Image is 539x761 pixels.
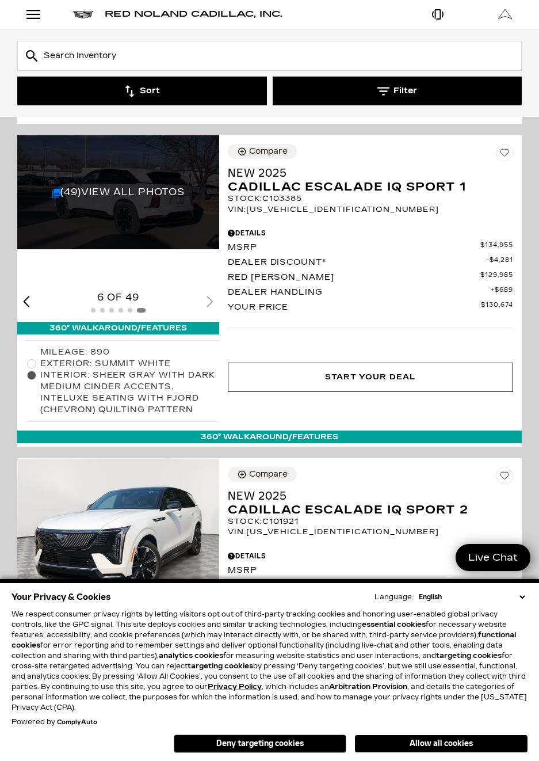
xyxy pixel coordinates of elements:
div: 360° WalkAround/Features [17,322,219,334]
a: Live Chat [456,544,530,571]
a: ComplyAuto [57,719,97,726]
select: Language Select [416,592,527,602]
span: Red Noland Cadillac, Inc. [105,9,282,19]
strong: targeting cookies [188,662,253,670]
div: Powered by [12,718,97,726]
a: New 2025Cadillac ESCALADE IQ Sport 2 [228,489,513,516]
button: Save Vehicle [496,467,513,489]
button: Save Vehicle [496,144,513,166]
div: 1 / 2 [17,458,219,610]
div: Pricing Details - New 2025 Cadillac ESCALADE IQ Sport 1 [228,228,513,238]
span: Interior: Sheer Gray with Dark Medium Cinder accents, Inteluxe seating with Fjord (chevron) quilt... [40,370,219,416]
u: Privacy Policy [208,683,262,691]
a: Red [PERSON_NAME] $129,985 [228,271,513,283]
button: Filter [273,77,522,105]
div: 6 / 6 [17,135,219,249]
strong: analytics cookies [159,652,223,660]
span: Dealer Discount* [228,256,487,268]
li: Mileage: 890 [26,347,219,358]
span: Cadillac ESCALADE IQ Sport 1 [228,180,504,193]
span: Live Chat [462,551,523,564]
span: $134,955 [480,241,513,253]
img: Cadillac logo [73,11,93,18]
button: Allow all cookies [355,735,527,752]
div: Pricing Details - New 2025 Cadillac ESCALADE IQ Sport 2 [228,551,513,561]
a: New 2025Cadillac ESCALADE IQ Sport 1 [228,166,513,193]
button: Sort [17,77,267,105]
a: Dealer Handling $689 [228,286,513,298]
span: New 2025 [228,489,504,503]
strong: essential cookies [362,621,426,629]
strong: targeting cookies [436,652,502,660]
span: $689 [491,286,513,298]
div: Start Your Deal [228,363,513,393]
span: $129,985 [480,271,513,283]
a: MSRP $151,590 [228,564,513,576]
button: Compare Vehicle [228,144,297,159]
div: Compare [249,146,288,157]
button: Compare Vehicle [228,467,297,482]
div: 360° WalkAround/Features [17,431,522,443]
span: Your Privacy & Cookies [12,589,111,605]
img: Image Count Icon [52,188,61,197]
a: Dealer Discount* $4,281 [228,256,513,268]
span: MSRP [228,564,481,576]
span: Dealer Handling [228,286,491,298]
span: New 2025 [228,166,504,180]
a: MSRP $134,955 [228,241,513,253]
strong: Arbitration Provision [329,683,407,691]
div: Language: [374,593,414,600]
a: Your Price $130,674 [228,301,513,313]
div: Compare [249,469,288,480]
div: 6 of 49 [17,291,219,304]
input: Search Inventory [17,41,522,71]
span: Cadillac ESCALADE IQ Sport 2 [228,503,504,516]
span: Red [PERSON_NAME] [228,271,481,283]
p: We respect consumer privacy rights by letting visitors opt out of third-party tracking cookies an... [12,609,527,713]
a: (49)View All Photos [52,187,185,197]
a: Cadillac logo [73,10,93,18]
img: 2025 Cadillac ESCALADE IQ Sport 2 1 [17,458,219,610]
a: Red Noland Cadillac, Inc. [105,10,282,18]
button: Deny targeting cookies [174,735,346,753]
span: $4,281 [487,256,513,268]
div: Stock : C103385 [228,193,513,204]
span: MSRP [228,241,481,253]
div: Previous slide [23,296,30,307]
div: VIN: [US_VEHICLE_IDENTIFICATION_NUMBER] [228,527,513,537]
div: Start Your Deal [325,372,416,383]
span: Your Price [228,301,481,313]
div: Stock : C101921 [228,516,513,527]
span: Exterior: Summit White [40,358,213,370]
span: $130,674 [481,301,513,313]
div: VIN: [US_VEHICLE_IDENTIFICATION_NUMBER] [228,204,513,215]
